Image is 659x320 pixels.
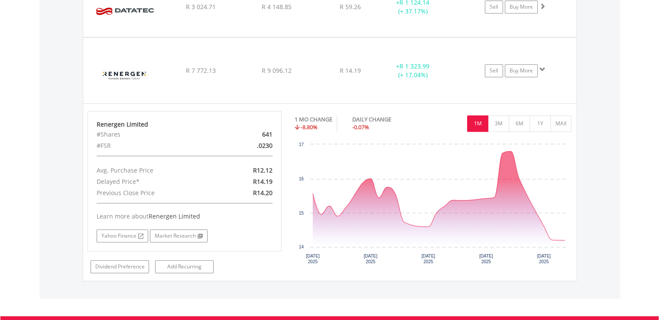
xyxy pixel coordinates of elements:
text: [DATE] 2025 [422,254,435,264]
a: Buy More [505,0,538,13]
text: 16 [299,176,304,181]
div: Previous Close Price [90,187,216,199]
text: [DATE] 2025 [479,254,493,264]
text: 17 [299,142,304,147]
div: Chart. Highcharts interactive chart. [295,140,572,270]
span: R 9 096.12 [262,66,292,75]
div: Learn more about [97,212,273,221]
a: Sell [485,0,503,13]
div: #Shares [90,129,216,140]
div: + (+ 17.04%) [380,62,446,79]
text: 15 [299,211,304,216]
span: Renergen Limited [149,212,200,220]
span: R 4 148.85 [262,3,292,11]
div: Renergen Limited [97,120,273,129]
button: 1Y [529,115,551,132]
button: 6M [509,115,530,132]
a: Add Recurring [155,260,214,273]
a: Dividend Preference [91,260,149,273]
span: R 59.26 [340,3,361,11]
span: R12.12 [253,166,273,174]
span: R14.19 [253,177,273,186]
div: #FSR [90,140,216,151]
span: R 1 323.99 [399,62,429,70]
div: 1 MO CHANGE [295,115,332,124]
div: DAILY CHANGE [352,115,422,124]
button: 1M [467,115,488,132]
a: Sell [485,64,503,77]
a: Yahoo Finance [97,229,148,242]
text: 14 [299,245,304,249]
text: [DATE] 2025 [306,254,320,264]
div: Avg. Purchase Price [90,165,216,176]
span: R 14.19 [340,66,361,75]
span: R 7 772.13 [186,66,216,75]
text: [DATE] 2025 [364,254,377,264]
span: -8.80% [301,123,318,131]
div: .0230 [216,140,279,151]
div: 641 [216,129,279,140]
span: -0.07% [352,123,369,131]
a: Market Research [150,229,208,242]
div: Delayed Price* [90,176,216,187]
text: [DATE] 2025 [537,254,551,264]
span: R 3 024.71 [186,3,216,11]
button: MAX [550,115,571,132]
span: R14.20 [253,189,273,197]
a: Buy More [505,64,538,77]
img: EQU.ZA.REN.png [88,49,162,101]
button: 3M [488,115,509,132]
svg: Interactive chart [295,140,571,270]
